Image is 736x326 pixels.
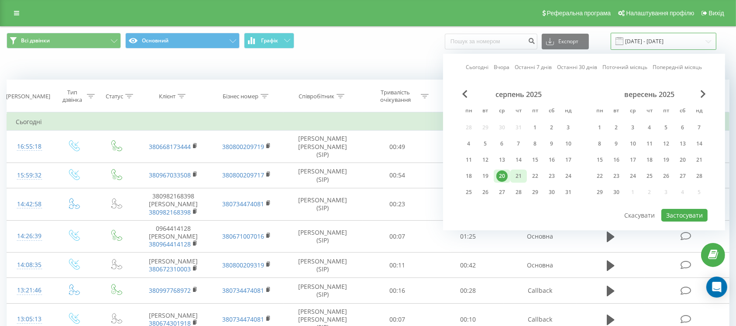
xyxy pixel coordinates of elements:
div: 11 [644,138,655,149]
div: 24 [627,170,639,182]
a: 380964414128 [149,240,191,248]
div: сб 2 серп 2025 р. [543,121,560,134]
div: ср 6 серп 2025 р. [494,137,510,150]
div: 16:55:18 [16,138,43,155]
td: 380982168398 [PERSON_NAME] [137,188,210,221]
div: сб 23 серп 2025 р. [543,170,560,183]
td: [PERSON_NAME] (SIP) [283,253,362,278]
button: Всі дзвінки [7,33,121,49]
div: Тривалість розмови [443,89,489,104]
div: пн 4 серп 2025 р. [461,137,477,150]
div: пт 1 серп 2025 р. [527,121,543,134]
span: Реферальна програма [547,10,611,17]
td: 0964414128 [PERSON_NAME] [137,220,210,253]
div: вересень 2025 [592,90,708,99]
abbr: вівторок [479,105,492,118]
div: ср 24 вер 2025 р. [625,170,641,183]
div: 18 [463,170,475,182]
div: 16 [611,154,622,166]
div: 5 [660,122,672,133]
div: 9 [546,138,557,149]
div: Тривалість очікування [372,89,419,104]
a: 380668173444 [149,142,191,151]
td: 01:18 [433,188,503,221]
div: серпень 2025 [461,90,577,99]
div: нд 28 вер 2025 р. [691,170,708,183]
div: 23 [611,170,622,182]
div: вт 23 вер 2025 р. [608,170,625,183]
abbr: субота [676,105,689,118]
abbr: середа [495,105,509,118]
div: вт 16 вер 2025 р. [608,153,625,166]
div: 27 [496,187,508,198]
a: 380734474081 [222,200,264,208]
td: 00:23 [362,188,433,221]
div: 8 [530,138,541,149]
button: Скасувати [620,209,660,222]
td: 00:28 [433,278,503,303]
div: 29 [530,187,541,198]
div: 17 [627,154,639,166]
td: Основна [503,220,577,253]
abbr: неділя [562,105,575,118]
a: 380672310003 [149,265,191,273]
div: 30 [611,187,622,198]
div: чт 28 серп 2025 р. [510,186,527,199]
div: [PERSON_NAME] [6,93,50,100]
abbr: п’ятниця [529,105,542,118]
td: [PERSON_NAME] (SIP) [283,220,362,253]
div: сб 20 вер 2025 р. [674,153,691,166]
div: нд 14 вер 2025 р. [691,137,708,150]
abbr: субота [545,105,558,118]
div: 23 [546,170,557,182]
div: ср 3 вер 2025 р. [625,121,641,134]
div: 27 [677,170,688,182]
div: 31 [563,187,574,198]
div: Клієнт [159,93,175,100]
div: 14:42:58 [16,196,43,213]
div: пт 8 серп 2025 р. [527,137,543,150]
a: 380982168398 [149,208,191,216]
a: Сьогодні [466,63,489,72]
div: 22 [594,170,605,182]
div: 11 [463,154,475,166]
div: вт 2 вер 2025 р. [608,121,625,134]
div: ср 20 серп 2025 р. [494,170,510,183]
button: Графік [244,33,294,49]
td: [PERSON_NAME] (SIP) [283,278,362,303]
div: вт 19 серп 2025 р. [477,170,494,183]
div: сб 6 вер 2025 р. [674,121,691,134]
div: 14 [694,138,705,149]
div: 1 [594,122,605,133]
div: пт 15 серп 2025 р. [527,153,543,166]
span: Всі дзвінки [21,37,50,44]
button: Експорт [542,34,589,49]
div: Бізнес номер [223,93,258,100]
div: нд 10 серп 2025 р. [560,137,577,150]
td: 01:25 [433,220,503,253]
abbr: понеділок [593,105,606,118]
div: пн 11 серп 2025 р. [461,153,477,166]
a: 380800209719 [222,142,264,151]
a: 380671007016 [222,232,264,240]
div: 14:08:35 [16,257,43,274]
div: Статус [106,93,123,100]
div: чт 7 серп 2025 р. [510,137,527,150]
div: пн 18 серп 2025 р. [461,170,477,183]
div: 6 [496,138,508,149]
div: ср 27 серп 2025 р. [494,186,510,199]
td: 00:11 [362,253,433,278]
abbr: п’ятниця [660,105,673,118]
div: 1 [530,122,541,133]
div: 26 [660,170,672,182]
div: пн 25 серп 2025 р. [461,186,477,199]
div: нд 17 серп 2025 р. [560,153,577,166]
td: [PERSON_NAME] [137,253,210,278]
div: сб 9 серп 2025 р. [543,137,560,150]
div: пн 1 вер 2025 р. [592,121,608,134]
div: 26 [480,187,491,198]
div: 28 [513,187,524,198]
div: 12 [480,154,491,166]
a: 380967033508 [149,171,191,179]
span: Графік [261,38,278,44]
